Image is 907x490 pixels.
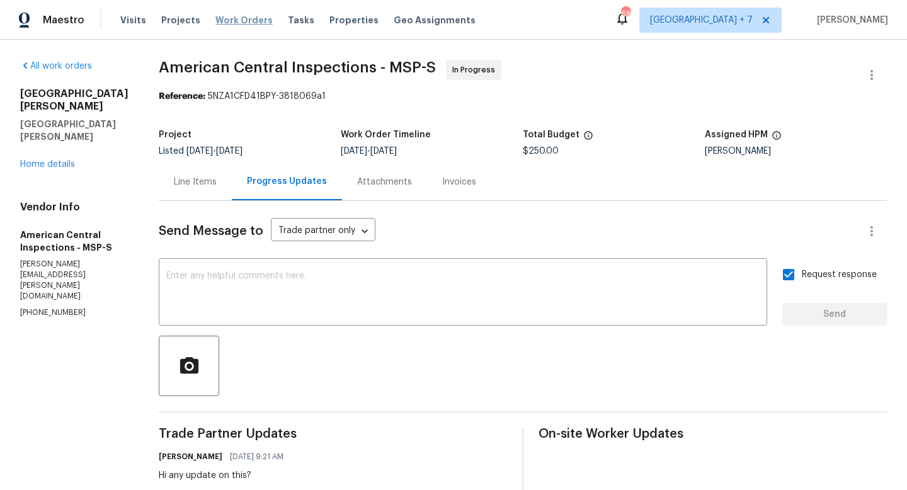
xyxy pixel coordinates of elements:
h6: [PERSON_NAME] [159,450,222,463]
div: Line Items [174,176,217,188]
div: 5NZA1CFD41BPY-3818069a1 [159,90,887,103]
h5: [GEOGRAPHIC_DATA][PERSON_NAME] [20,118,128,143]
div: Hi any update on this? [159,469,291,482]
span: [DATE] [370,147,397,156]
span: [DATE] [341,147,367,156]
span: American Central Inspections - MSP-S [159,60,436,75]
div: Trade partner only [271,221,375,242]
p: [PHONE_NUMBER] [20,307,128,318]
span: $250.00 [523,147,559,156]
b: Reference: [159,92,205,101]
span: Visits [120,14,146,26]
a: All work orders [20,62,92,71]
span: [GEOGRAPHIC_DATA] + 7 [650,14,753,26]
span: [PERSON_NAME] [812,14,888,26]
h5: Work Order Timeline [341,130,431,139]
div: Invoices [442,176,476,188]
span: Trade Partner Updates [159,428,507,440]
span: Request response [802,268,877,282]
span: Properties [329,14,379,26]
div: [PERSON_NAME] [705,147,887,156]
span: [DATE] 9:21 AM [230,450,283,463]
span: Tasks [288,16,314,25]
span: - [186,147,242,156]
h5: Total Budget [523,130,579,139]
div: 68 [621,8,630,20]
h4: Vendor Info [20,201,128,214]
span: The total cost of line items that have been proposed by Opendoor. This sum includes line items th... [583,130,593,147]
span: - [341,147,397,156]
h5: Assigned HPM [705,130,768,139]
span: [DATE] [186,147,213,156]
span: Work Orders [215,14,273,26]
a: Home details [20,160,75,169]
span: Send Message to [159,225,263,237]
span: The hpm assigned to this work order. [772,130,782,147]
span: In Progress [452,64,500,76]
p: [PERSON_NAME][EMAIL_ADDRESS][PERSON_NAME][DOMAIN_NAME] [20,259,128,302]
span: [DATE] [216,147,242,156]
h5: Project [159,130,191,139]
span: Geo Assignments [394,14,476,26]
div: Progress Updates [247,175,327,188]
span: On-site Worker Updates [539,428,887,440]
span: Maestro [43,14,84,26]
span: Projects [161,14,200,26]
h5: American Central Inspections - MSP-S [20,229,128,254]
span: Listed [159,147,242,156]
div: Attachments [357,176,412,188]
h2: [GEOGRAPHIC_DATA][PERSON_NAME] [20,88,128,113]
